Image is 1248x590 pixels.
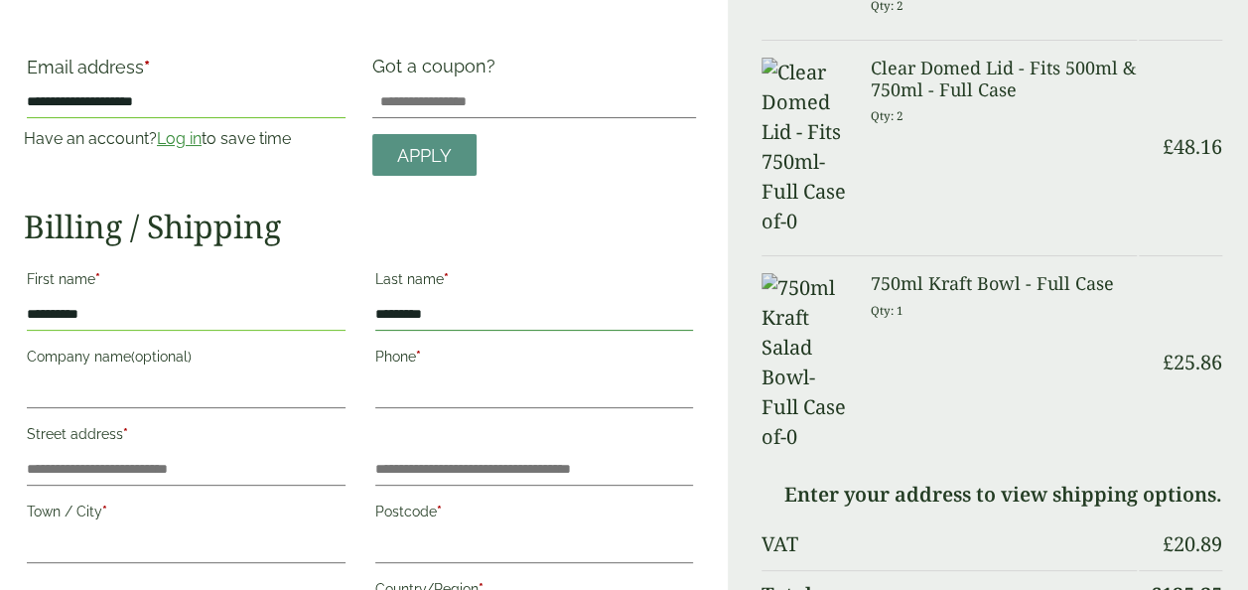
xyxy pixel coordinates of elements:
small: Qty: 1 [871,303,903,318]
label: Company name [27,343,346,376]
th: VAT [762,520,1137,568]
bdi: 25.86 [1163,349,1222,375]
abbr: required [102,504,107,519]
span: £ [1163,349,1174,375]
span: (optional) [131,349,192,365]
label: Town / City [27,498,346,531]
label: Last name [375,265,694,299]
small: Qty: 2 [871,108,903,123]
label: Phone [375,343,694,376]
label: First name [27,265,346,299]
label: Got a coupon? [372,56,503,86]
label: Email address [27,59,346,86]
abbr: required [123,426,128,442]
p: Have an account? to save time [24,127,348,151]
a: Apply [372,134,477,177]
h2: Billing / Shipping [24,208,696,245]
label: Street address [27,420,346,454]
abbr: required [437,504,442,519]
a: Log in [157,129,202,148]
label: Postcode [375,498,694,531]
bdi: 20.89 [1163,530,1222,557]
bdi: 48.16 [1163,133,1222,160]
h3: 750ml Kraft Bowl - Full Case [871,273,1137,295]
h3: Clear Domed Lid - Fits 500ml & 750ml - Full Case [871,58,1137,100]
img: Clear Domed Lid - Fits 750ml-Full Case of-0 [762,58,846,236]
abbr: required [144,57,150,77]
abbr: required [416,349,421,365]
span: Apply [397,145,452,167]
span: £ [1163,133,1174,160]
abbr: required [444,271,449,287]
abbr: required [95,271,100,287]
td: Enter your address to view shipping options. [762,471,1222,518]
span: £ [1163,530,1174,557]
img: 750ml Kraft Salad Bowl-Full Case of-0 [762,273,846,452]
